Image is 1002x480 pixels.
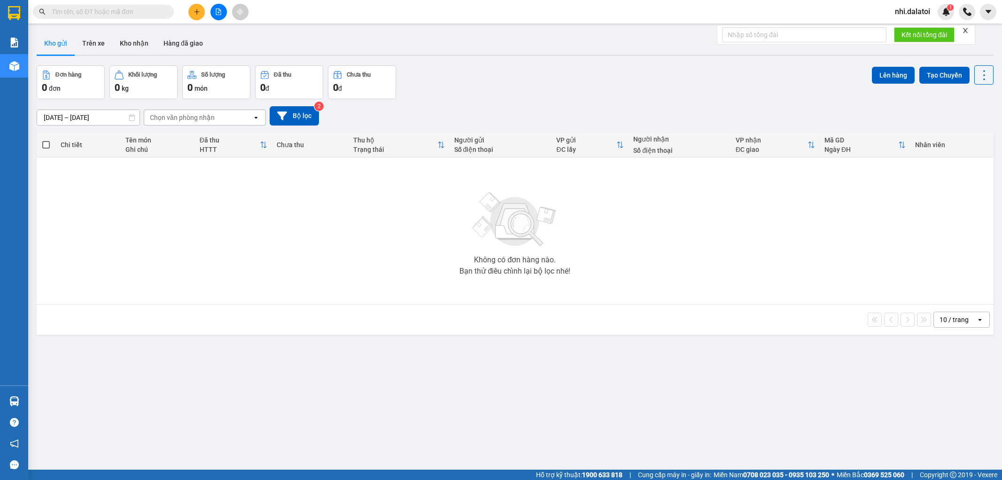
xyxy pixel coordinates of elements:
div: Đã thu [274,71,291,78]
th: Toggle SortBy [551,133,629,157]
span: 0 [260,82,265,93]
span: đơn [49,85,61,92]
button: Kết nối tổng đài [894,27,955,42]
button: Hàng đã giao [156,32,210,55]
div: Khối lượng [128,71,157,78]
strong: 1900 633 818 [582,471,622,479]
div: HTTT [200,146,260,153]
span: 0 [187,82,193,93]
button: caret-down [980,4,996,20]
span: message [10,460,19,469]
input: Nhập số tổng đài [722,27,886,42]
div: Chưa thu [347,71,371,78]
button: Số lượng0món [182,65,250,99]
span: | [629,470,631,480]
div: Đã thu [200,136,260,144]
svg: open [252,114,260,121]
div: Ghi chú [125,146,190,153]
strong: 0369 525 060 [864,471,904,479]
div: Người gửi [454,136,547,144]
span: search [39,8,46,15]
button: Chưa thu0đ [328,65,396,99]
input: Tìm tên, số ĐT hoặc mã đơn [52,7,163,17]
div: ĐC lấy [556,146,616,153]
img: warehouse-icon [9,61,19,71]
div: ĐC giao [736,146,808,153]
button: Lên hàng [872,67,915,84]
button: Trên xe [75,32,112,55]
img: icon-new-feature [942,8,950,16]
div: 10 / trang [940,315,969,324]
button: file-add [210,4,227,20]
button: Bộ lọc [270,106,319,126]
img: logo-vxr [8,6,20,20]
button: aim [232,4,249,20]
th: Toggle SortBy [195,133,272,157]
div: Chi tiết [61,141,117,149]
span: file-add [215,8,222,15]
span: món [194,85,208,92]
span: 0 [42,82,47,93]
div: Tên món [125,136,190,144]
span: đ [338,85,342,92]
th: Toggle SortBy [731,133,820,157]
sup: 1 [947,4,954,11]
span: 0 [333,82,338,93]
div: Chưa thu [277,141,344,149]
div: VP nhận [736,136,808,144]
div: Số điện thoại [454,146,547,153]
button: Đơn hàng0đơn [37,65,105,99]
strong: 0708 023 035 - 0935 103 250 [743,471,829,479]
img: svg+xml;base64,PHN2ZyBjbGFzcz0ibGlzdC1wbHVnX19zdmciIHhtbG5zPSJodHRwOi8vd3d3LnczLm9yZy8yMDAwL3N2Zy... [468,187,562,252]
span: Kết nối tổng đài [901,30,947,40]
div: Đơn hàng [55,71,81,78]
span: plus [194,8,200,15]
div: Nhân viên [915,141,988,149]
button: Tạo Chuyến [919,67,970,84]
sup: 2 [314,102,324,111]
div: VP gửi [556,136,616,144]
img: solution-icon [9,38,19,47]
span: caret-down [984,8,993,16]
div: Số lượng [201,71,225,78]
span: Hỗ trợ kỹ thuật: [536,470,622,480]
span: Miền Bắc [837,470,904,480]
div: Chọn văn phòng nhận [150,113,215,122]
th: Toggle SortBy [820,133,910,157]
span: 0 [115,82,120,93]
span: notification [10,439,19,448]
div: Số điện thoại [633,147,726,154]
div: Ngày ĐH [824,146,898,153]
img: phone-icon [963,8,971,16]
span: ⚪️ [831,473,834,477]
img: warehouse-icon [9,396,19,406]
span: đ [265,85,269,92]
span: | [911,470,913,480]
span: copyright [950,472,956,478]
span: Miền Nam [714,470,829,480]
div: Trạng thái [353,146,437,153]
div: Mã GD [824,136,898,144]
span: nhi.dalatoi [887,6,938,17]
span: close [962,27,969,34]
button: Khối lượng0kg [109,65,178,99]
button: Đã thu0đ [255,65,323,99]
th: Toggle SortBy [349,133,449,157]
div: Không có đơn hàng nào. [474,256,556,264]
input: Select a date range. [37,110,140,125]
div: Người nhận [633,135,726,143]
div: Thu hộ [353,136,437,144]
svg: open [976,316,984,323]
span: 1 [948,4,952,11]
span: Cung cấp máy in - giấy in: [638,470,711,480]
span: question-circle [10,418,19,427]
button: Kho gửi [37,32,75,55]
span: aim [237,8,243,15]
div: Bạn thử điều chỉnh lại bộ lọc nhé! [459,268,570,275]
button: plus [188,4,205,20]
span: kg [122,85,129,92]
button: Kho nhận [112,32,156,55]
